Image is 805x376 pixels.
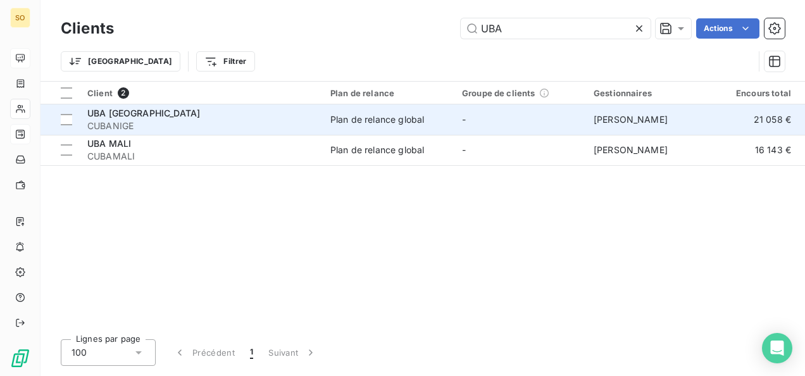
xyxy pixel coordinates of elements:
[10,348,30,368] img: Logo LeanPay
[261,339,325,366] button: Suivant
[330,144,424,156] div: Plan de relance global
[250,346,253,359] span: 1
[330,88,447,98] div: Plan de relance
[87,108,200,118] span: UBA [GEOGRAPHIC_DATA]
[61,17,114,40] h3: Clients
[462,114,466,125] span: -
[87,88,113,98] span: Client
[10,8,30,28] div: SO
[462,144,466,155] span: -
[718,135,799,165] td: 16 143 €
[594,114,668,125] span: [PERSON_NAME]
[87,138,131,149] span: UBA MALI
[196,51,254,72] button: Filtrer
[166,339,242,366] button: Précédent
[242,339,261,366] button: 1
[696,18,759,39] button: Actions
[762,333,792,363] div: Open Intercom Messenger
[72,346,87,359] span: 100
[87,120,315,132] span: CUBANIGE
[718,104,799,135] td: 21 058 €
[330,113,424,126] div: Plan de relance global
[462,88,535,98] span: Groupe de clients
[61,51,180,72] button: [GEOGRAPHIC_DATA]
[118,87,129,99] span: 2
[87,150,315,163] span: CUBAMALI
[594,144,668,155] span: [PERSON_NAME]
[725,88,791,98] div: Encours total
[594,88,710,98] div: Gestionnaires
[461,18,651,39] input: Rechercher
